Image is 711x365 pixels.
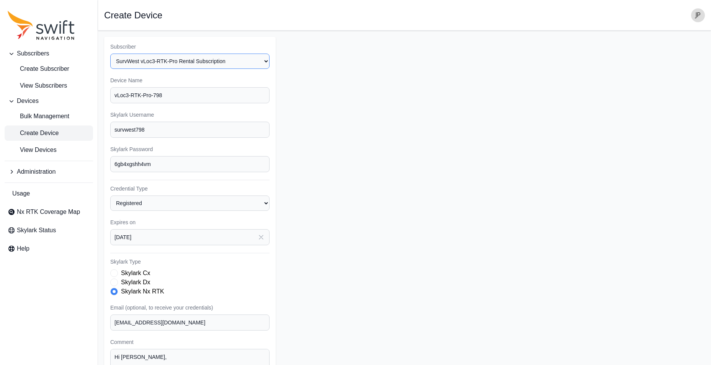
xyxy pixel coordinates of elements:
[110,111,270,119] label: Skylark Username
[5,109,93,124] a: Bulk Management
[110,304,270,311] label: Email (optional, to receive your credentials)
[5,223,93,238] a: Skylark Status
[8,145,57,155] span: View Devices
[5,164,93,179] button: Administration
[110,269,270,296] div: Skylark Type
[17,226,56,235] span: Skylark Status
[110,258,270,266] label: Skylark Type
[110,145,270,153] label: Skylark Password
[5,186,93,201] a: Usage
[110,77,270,84] label: Device Name
[17,49,49,58] span: Subscribers
[8,64,69,73] span: Create Subscriber
[17,207,80,217] span: Nx RTK Coverage Map
[110,43,270,51] label: Subscriber
[121,269,150,278] label: Skylark Cx
[121,278,150,287] label: Skylark Dx
[8,129,59,138] span: Create Device
[110,87,270,103] input: Device #01
[5,46,93,61] button: Subscribers
[5,241,93,256] a: Help
[5,61,93,77] a: Create Subscriber
[8,81,67,90] span: View Subscribers
[17,167,56,176] span: Administration
[5,125,93,141] a: Create Device
[110,229,270,245] input: YYYY-MM-DD
[691,8,705,22] img: user photo
[17,244,29,253] span: Help
[104,11,162,20] h1: Create Device
[110,218,270,226] label: Expires on
[5,78,93,93] a: View Subscribers
[110,156,270,172] input: password
[110,54,270,69] select: Subscriber
[5,204,93,220] a: Nx RTK Coverage Map
[110,338,270,346] label: Comment
[5,93,93,109] button: Devices
[8,112,69,121] span: Bulk Management
[17,96,39,106] span: Devices
[110,122,270,138] input: example-user
[110,185,270,192] label: Credential Type
[121,287,164,296] label: Skylark Nx RTK
[5,142,93,158] a: View Devices
[12,189,30,198] span: Usage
